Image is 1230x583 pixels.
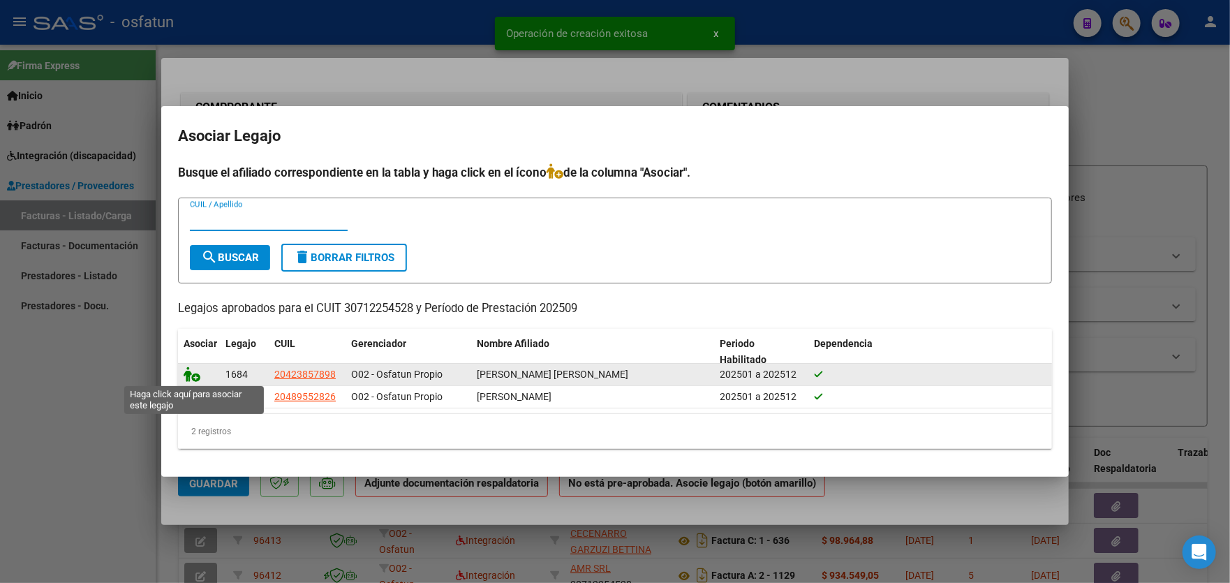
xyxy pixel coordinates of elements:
[715,329,809,375] datatable-header-cell: Periodo Habilitado
[815,338,873,349] span: Dependencia
[720,389,803,405] div: 202501 a 202512
[178,300,1052,318] p: Legajos aprobados para el CUIT 30712254528 y Período de Prestación 202509
[720,367,803,383] div: 202501 a 202512
[809,329,1053,375] datatable-header-cell: Dependencia
[274,369,336,380] span: 20423857898
[225,338,256,349] span: Legajo
[201,249,218,265] mat-icon: search
[178,414,1052,449] div: 2 registros
[477,369,628,380] span: BUTORI CALVO LEANDRO JAVIER
[477,391,551,402] span: RODRIGUEZ EZEQUIEL AUGUSTO
[190,245,270,270] button: Buscar
[477,338,549,349] span: Nombre Afiliado
[351,369,443,380] span: O02 - Osfatun Propio
[720,338,767,365] span: Periodo Habilitado
[178,123,1052,149] h2: Asociar Legajo
[274,391,336,402] span: 20489552826
[274,338,295,349] span: CUIL
[178,163,1052,182] h4: Busque el afiliado correspondiente en la tabla y haga click en el ícono de la columna "Asociar".
[294,249,311,265] mat-icon: delete
[184,338,217,349] span: Asociar
[269,329,346,375] datatable-header-cell: CUIL
[294,251,394,264] span: Borrar Filtros
[178,329,220,375] datatable-header-cell: Asociar
[351,391,443,402] span: O02 - Osfatun Propio
[225,391,248,402] span: 1682
[346,329,471,375] datatable-header-cell: Gerenciador
[351,338,406,349] span: Gerenciador
[220,329,269,375] datatable-header-cell: Legajo
[281,244,407,272] button: Borrar Filtros
[1183,536,1216,569] div: Open Intercom Messenger
[471,329,715,375] datatable-header-cell: Nombre Afiliado
[201,251,259,264] span: Buscar
[225,369,248,380] span: 1684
